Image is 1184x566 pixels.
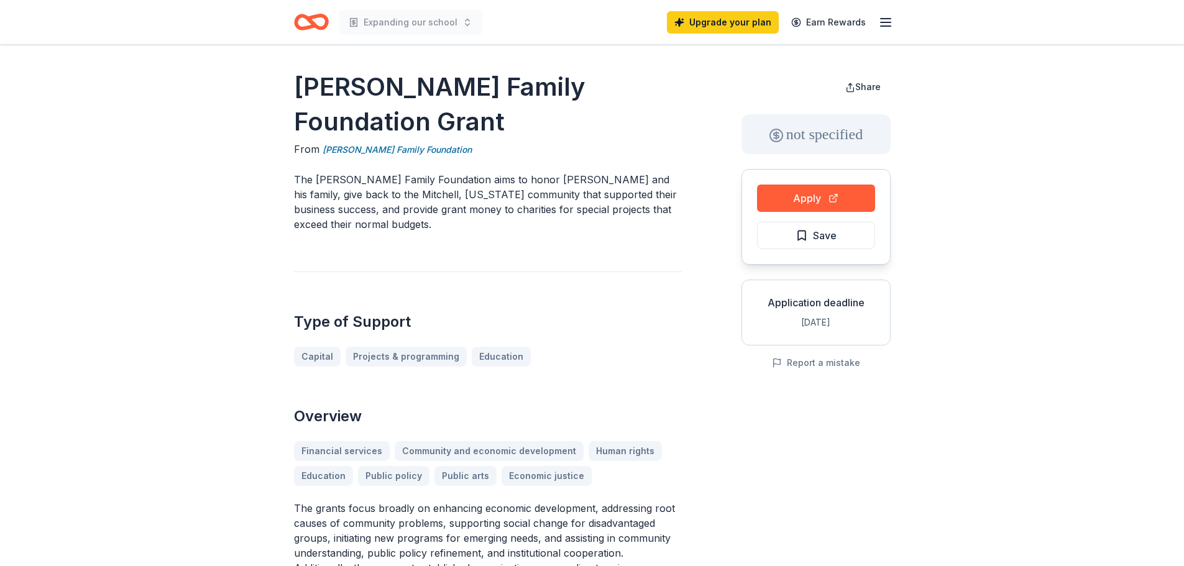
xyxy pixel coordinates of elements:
[757,185,875,212] button: Apply
[784,11,873,34] a: Earn Rewards
[752,315,880,330] div: [DATE]
[667,11,779,34] a: Upgrade your plan
[294,172,682,232] p: The [PERSON_NAME] Family Foundation aims to honor [PERSON_NAME] and his family, give back to the ...
[741,114,891,154] div: not specified
[294,406,682,426] h2: Overview
[752,295,880,310] div: Application deadline
[294,70,682,139] h1: [PERSON_NAME] Family Foundation Grant
[364,15,457,30] span: Expanding our school
[855,81,881,92] span: Share
[813,227,837,244] span: Save
[835,75,891,99] button: Share
[772,355,860,370] button: Report a mistake
[294,347,341,367] a: Capital
[323,142,472,157] a: [PERSON_NAME] Family Foundation
[757,222,875,249] button: Save
[294,312,682,332] h2: Type of Support
[294,142,682,157] div: From
[339,10,482,35] button: Expanding our school
[472,347,531,367] a: Education
[346,347,467,367] a: Projects & programming
[294,7,329,37] a: Home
